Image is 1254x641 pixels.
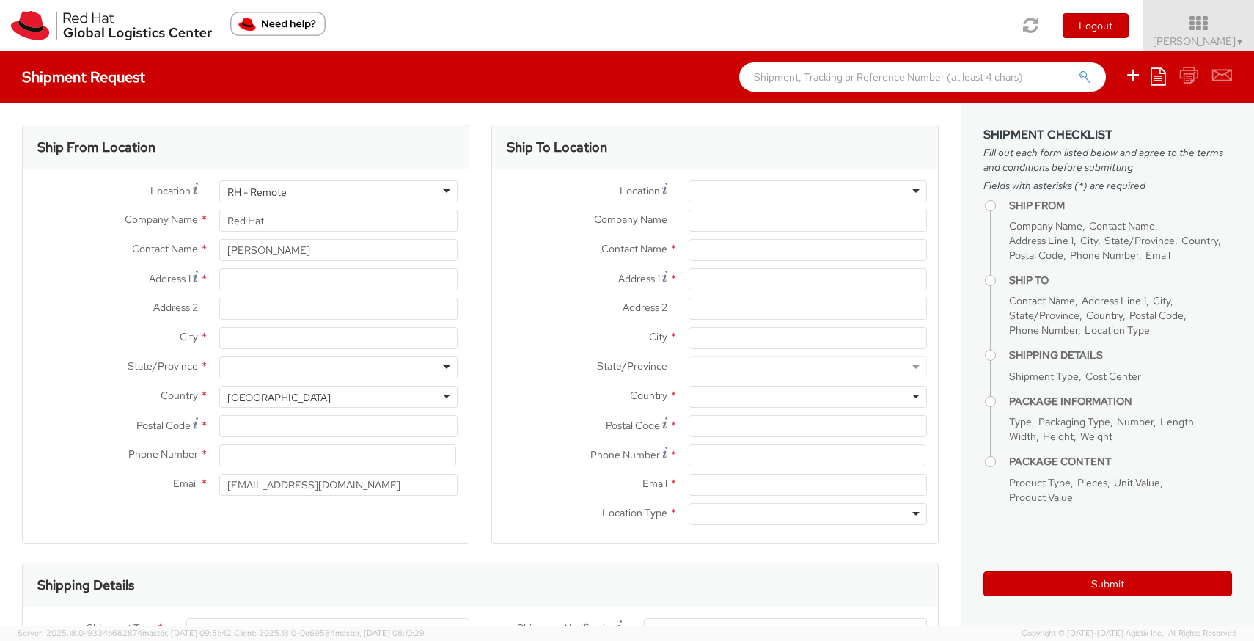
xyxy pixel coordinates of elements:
h4: Ship To [1009,275,1232,286]
span: Country [1181,234,1218,247]
button: Logout [1063,13,1129,38]
span: Location Type [1085,323,1150,337]
span: Country [1086,309,1123,322]
span: Shipment Type [87,620,156,637]
span: master, [DATE] 08:10:29 [335,628,425,638]
span: Contact Name [1009,294,1075,307]
h4: Package Information [1009,396,1232,407]
span: Phone Number [1070,249,1139,262]
span: Location Type [602,506,667,519]
span: Address Line 1 [1082,294,1146,307]
span: Phone Number [590,448,660,461]
span: State/Province [597,359,667,373]
span: State/Province [1104,234,1175,247]
span: master, [DATE] 09:51:42 [142,628,232,638]
h4: Shipment Request [22,69,145,85]
span: Address 1 [618,272,660,285]
span: Cost Center [1085,370,1141,383]
span: Fill out each form listed below and agree to the terms and conditions before submitting [983,145,1232,175]
h4: Package Content [1009,456,1232,467]
span: Country [630,389,667,402]
span: Number [1117,415,1154,428]
span: City [1153,294,1170,307]
span: Postal Code [606,419,660,432]
span: Weight [1080,430,1112,443]
span: Pieces [1077,476,1107,489]
span: Address 2 [153,301,198,314]
span: Location [620,184,660,197]
span: Address 2 [623,301,667,314]
span: Location [150,184,191,197]
span: Contact Name [132,242,198,255]
span: Address 1 [149,272,191,285]
span: State/Province [128,359,198,373]
span: Postal Code [136,419,191,432]
span: City [1080,234,1098,247]
span: Packaging Type [1038,415,1110,428]
span: Phone Number [128,447,198,461]
span: Company Name [594,213,667,226]
span: Email [1145,249,1170,262]
h3: Shipping Details [37,578,134,593]
span: Height [1043,430,1074,443]
span: ▼ [1236,36,1244,48]
span: State/Province [1009,309,1079,322]
h3: Shipment Checklist [983,128,1232,142]
span: Product Type [1009,476,1071,489]
span: Address Line 1 [1009,234,1074,247]
span: Shipment Type [1009,370,1079,383]
span: Contact Name [601,242,667,255]
h4: Shipping Details [1009,350,1232,361]
span: Width [1009,430,1036,443]
span: Company Name [1009,219,1082,232]
button: Need help? [230,12,326,36]
button: Submit [983,571,1232,596]
span: Client: 2025.18.0-0e69584 [234,628,425,638]
input: Shipment, Tracking or Reference Number (at least 4 chars) [739,62,1106,92]
span: Email [642,477,667,490]
h3: Ship From Location [37,140,155,155]
span: Unit Value [1114,476,1160,489]
span: Shipment Notification [517,620,617,636]
span: Postal Code [1009,249,1063,262]
span: Product Value [1009,491,1073,504]
span: Email [173,477,198,490]
img: rh-logistics-00dfa346123c4ec078e1.svg [11,11,212,40]
span: Contact Name [1089,219,1155,232]
div: [GEOGRAPHIC_DATA] [227,390,331,405]
span: Company Name [125,213,198,226]
span: Type [1009,415,1032,428]
span: Server: 2025.18.0-9334b682874 [18,628,232,638]
span: Length [1160,415,1194,428]
div: RH - Remote [227,185,287,199]
span: City [180,330,198,343]
span: Copyright © [DATE]-[DATE] Agistix Inc., All Rights Reserved [1022,628,1236,640]
span: Fields with asterisks (*) are required [983,178,1232,193]
span: [PERSON_NAME] [1153,34,1244,48]
span: City [649,330,667,343]
span: Phone Number [1009,323,1078,337]
h4: Ship From [1009,200,1232,211]
span: Country [161,389,198,402]
span: Postal Code [1129,309,1184,322]
h3: Ship To Location [507,140,607,155]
